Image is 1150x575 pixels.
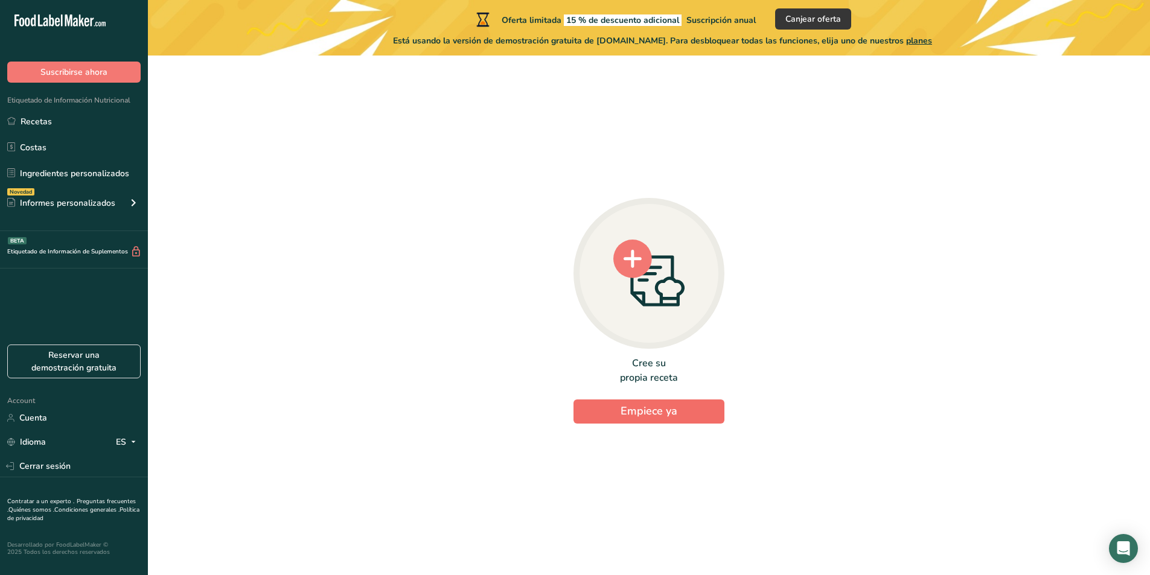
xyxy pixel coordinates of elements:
[785,13,841,25] span: Canjear oferta
[7,197,115,209] div: Informes personalizados
[7,541,141,556] div: Desarrollado por FoodLabelMaker © 2025 Todos los derechos reservados
[474,12,756,27] div: Oferta limitada
[564,14,682,26] span: 15 % de descuento adicional
[8,506,54,514] a: Quiénes somos .
[7,431,46,453] a: Idioma
[686,14,756,26] span: Suscripción anual
[7,497,136,514] a: Preguntas frecuentes .
[573,356,724,385] div: Cree su propia receta
[393,34,932,47] span: Está usando la versión de demostración gratuita de [DOMAIN_NAME]. Para desbloquear todas las func...
[7,188,34,195] div: Novedad
[54,506,120,514] a: Condiciones generales .
[775,8,851,30] button: Canjear oferta
[40,66,107,78] span: Suscribirse ahora
[116,435,141,450] div: ES
[621,404,677,418] span: Empiece ya
[7,506,139,523] a: Política de privacidad
[906,35,932,46] span: planes
[1109,534,1138,563] div: Open Intercom Messenger
[8,237,27,244] div: BETA
[7,62,141,83] button: Suscribirse ahora
[7,345,141,378] a: Reservar una demostración gratuita
[573,399,724,424] button: Empiece ya
[7,497,74,506] a: Contratar a un experto .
